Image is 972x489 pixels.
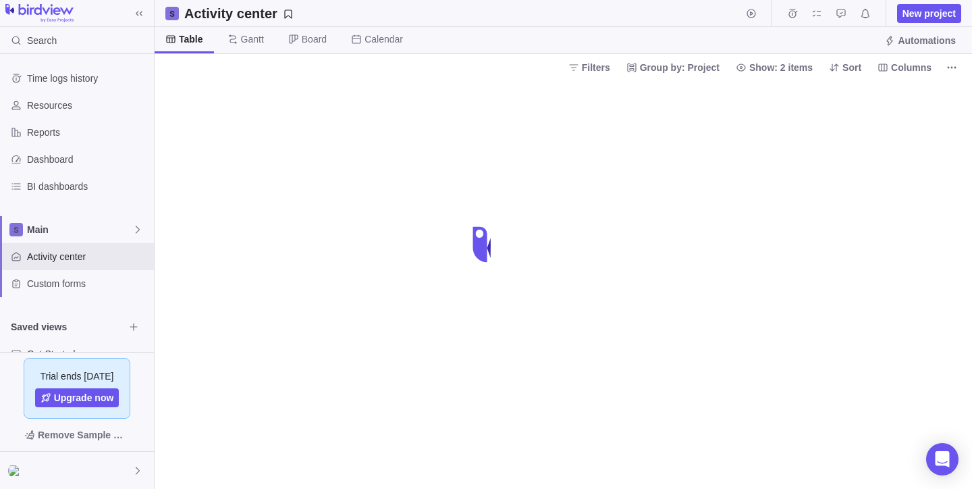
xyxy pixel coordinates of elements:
a: Approval requests [832,10,850,21]
span: Search [27,34,57,47]
span: Sort [823,58,867,77]
div: Open Intercom Messenger [926,443,959,475]
a: Time logs [783,10,802,21]
span: Browse views [124,317,143,336]
div: loading [459,217,513,272]
span: Resources [27,99,148,112]
span: Gantt [241,32,264,46]
a: My assignments [807,10,826,21]
span: Automations [898,34,956,47]
span: Time logs history [27,72,148,85]
span: Sort [842,61,861,74]
span: Calendar [364,32,403,46]
div: Victim [8,463,24,479]
span: Automations [879,31,961,50]
span: My assignments [807,4,826,23]
h2: Activity center [184,4,277,23]
span: Board [302,32,327,46]
span: Filters [582,61,610,74]
img: Show [8,465,24,476]
span: Get Started [27,347,148,361]
img: logo [5,4,74,23]
span: Show: 2 items [749,61,813,74]
span: Dashboard [27,153,148,166]
span: Trial ends [DATE] [40,369,114,383]
span: Notifications [856,4,875,23]
span: Table [179,32,203,46]
span: Start timer [742,4,761,23]
span: Show: 2 items [730,58,818,77]
span: Time logs [783,4,802,23]
span: Custom forms [27,277,148,290]
span: Main [27,223,132,236]
span: Filters [563,58,616,77]
span: Reports [27,126,148,139]
span: Approval requests [832,4,850,23]
span: Remove Sample Data [38,427,130,443]
a: Upgrade now [35,388,119,407]
span: Group by: Project [640,61,720,74]
span: New project [902,7,956,20]
span: BI dashboards [27,180,148,193]
span: New project [897,4,961,23]
span: Upgrade now [54,391,114,405]
span: Remove Sample Data [11,424,143,446]
span: Saved views [11,320,124,334]
a: Notifications [856,10,875,21]
span: Group by: Project [621,58,725,77]
span: Columns [872,58,937,77]
span: Save your current layout and filters as a View [179,4,299,23]
span: Activity center [27,250,148,263]
span: More actions [942,58,961,77]
span: Columns [891,61,932,74]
